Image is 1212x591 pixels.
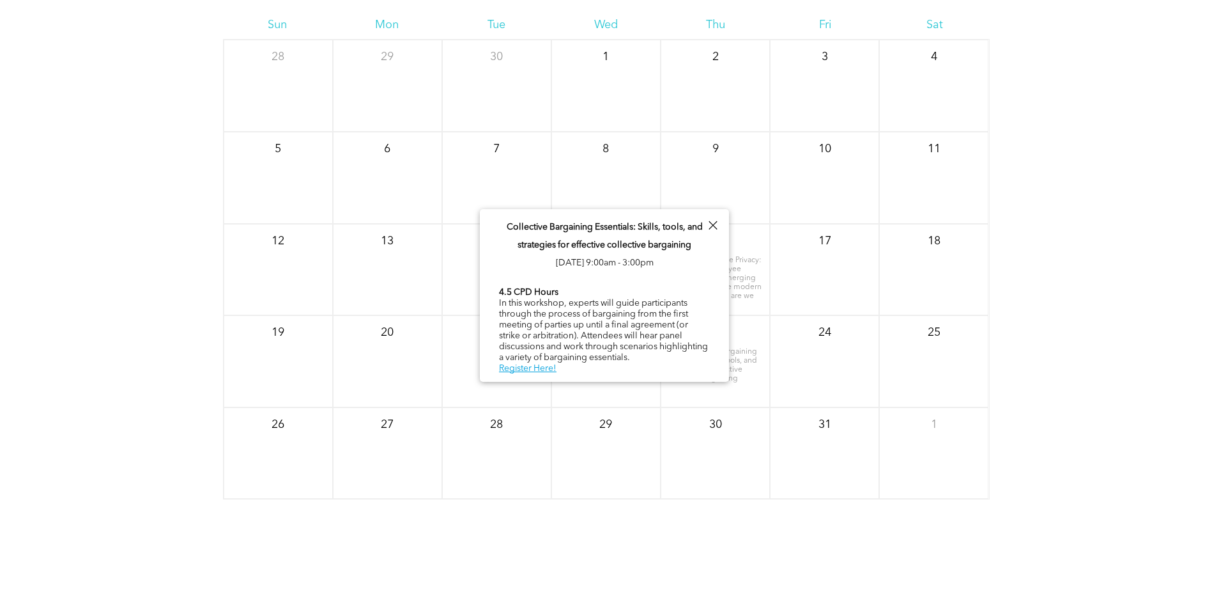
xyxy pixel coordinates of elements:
p: 11 [923,138,946,161]
p: 28 [485,413,508,436]
p: 7 [485,138,508,161]
div: In this workshop, experts will guide participants through the process of bargaining from the firs... [499,286,710,375]
div: Wed [551,18,661,32]
p: 6 [376,138,399,161]
p: 13 [376,230,399,253]
p: 10 [813,138,836,161]
p: 1 [923,413,946,436]
p: 12 [266,230,289,253]
div: Tue [441,18,551,32]
p: 18 [923,230,946,253]
span: Collective Bargaining Essentials: Skills, tools, and strategies for effective collective bargaining [507,223,703,249]
p: 2 [704,45,727,68]
p: 19 [266,321,289,344]
span: [DATE] 9:00am - 3:00pm [556,258,654,267]
p: 28 [266,45,289,68]
p: 30 [704,413,727,436]
a: Register Here! [499,364,556,373]
p: 26 [266,413,289,436]
p: 17 [813,230,836,253]
div: Thu [661,18,770,32]
p: 30 [485,45,508,68]
p: 3 [813,45,836,68]
p: 8 [594,138,617,161]
div: Sun [223,18,332,32]
p: 24 [813,321,836,344]
div: Sat [880,18,989,32]
p: 31 [813,413,836,436]
p: 4 [923,45,946,68]
p: 29 [376,45,399,68]
div: Mon [332,18,441,32]
div: Fri [771,18,880,32]
p: 25 [923,321,946,344]
p: 1 [594,45,617,68]
p: 27 [376,413,399,436]
p: 29 [594,413,617,436]
b: 4.5 CPD Hours [499,288,558,297]
p: 20 [376,321,399,344]
p: 5 [266,138,289,161]
p: 9 [704,138,727,161]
